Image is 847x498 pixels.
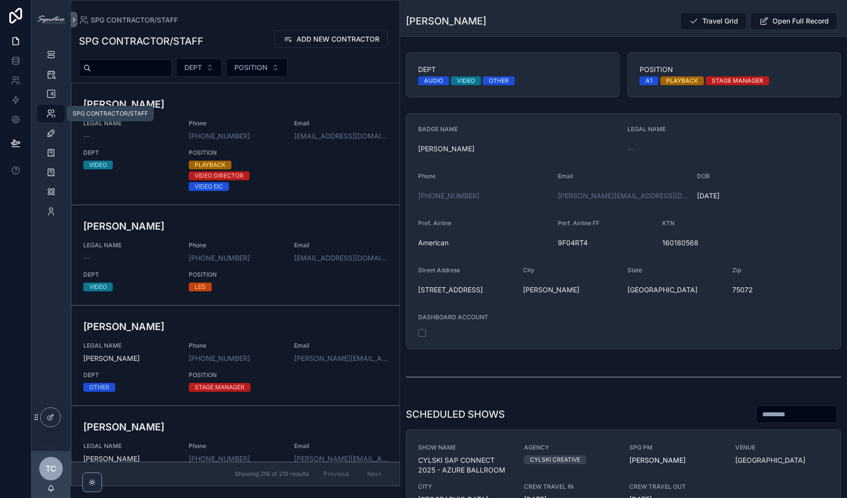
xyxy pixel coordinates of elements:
span: Street Address [418,266,460,274]
span: CREW TRAVEL IN [524,483,618,491]
a: [EMAIL_ADDRESS][DOMAIN_NAME] [294,253,388,263]
div: CYLSKI CREATIVE [530,455,580,464]
div: OTHER [89,383,109,392]
div: PLAYBACK [195,161,225,169]
span: Email [294,119,388,127]
h1: [PERSON_NAME] [406,14,486,28]
a: [PERSON_NAME]LEGAL NAME--Phone[PHONE_NUMBER]Email[EMAIL_ADDRESS][DOMAIN_NAME]DEPTVIDEOPOSITIONLED [72,205,399,305]
span: LEGAL NAME [83,442,177,450]
div: PLAYBACK [666,76,698,85]
div: VIDEO DIRECTOR [195,171,244,180]
span: [STREET_ADDRESS] [418,285,515,295]
div: OTHER [489,76,509,85]
div: STAGE MANAGER [712,76,763,85]
div: VIDEO [89,161,107,169]
a: [PERSON_NAME]LEGAL NAME[PERSON_NAME]Phone[PHONE_NUMBER]Email[PERSON_NAME][EMAIL_ADDRESS][PERSON_N... [72,305,399,405]
a: [PHONE_NUMBER] [189,454,250,464]
span: Phone [189,342,282,350]
span: -- [83,131,89,141]
span: State [627,266,642,274]
span: SPG CONTRACTOR/STAFF [91,15,178,25]
span: LEGAL NAME [83,241,177,249]
span: Phone [418,172,436,180]
span: [PERSON_NAME] [629,455,686,465]
button: Select Button [176,58,222,77]
span: -- [83,253,89,263]
a: [PERSON_NAME][EMAIL_ADDRESS][DOMAIN_NAME] [294,454,388,464]
span: POSITION [234,63,268,72]
span: POSITION [640,65,829,74]
a: [PHONE_NUMBER] [189,253,250,263]
div: AUDIO [424,76,443,85]
span: LEGAL NAME [627,125,666,133]
span: LEGAL NAME [83,342,177,350]
span: [DATE] [697,191,794,201]
span: DEPT [83,371,177,379]
a: [PHONE_NUMBER] [189,354,250,363]
a: [PHONE_NUMBER] [189,131,250,141]
span: Email [294,342,388,350]
a: [PERSON_NAME][EMAIL_ADDRESS][PERSON_NAME][DOMAIN_NAME] [294,354,388,363]
span: [PERSON_NAME] [83,354,177,363]
span: CYLSKI SAP CONNECT 2025 - AZURE BALLROOM [418,455,512,475]
span: BADGE NAME [418,125,458,133]
h3: [PERSON_NAME] [83,420,388,434]
div: LED [195,283,206,291]
h1: SCHEDULED SHOWS [406,407,505,421]
span: POSITION [189,149,282,157]
span: Phone [189,442,282,450]
a: [EMAIL_ADDRESS][DOMAIN_NAME] [294,131,388,141]
span: TC [46,463,56,474]
span: [PERSON_NAME] [83,454,177,464]
a: SPG CONTRACTOR/STAFF [79,15,178,25]
span: Phone [189,241,282,249]
span: CITY [418,483,512,491]
span: Email [294,241,388,249]
span: KTN [662,219,674,227]
span: 160180568 [662,238,759,248]
span: DEPT [83,271,177,279]
span: Open Full Record [772,16,829,26]
h1: SPG CONTRACTOR/STAFF [79,34,203,48]
span: [PERSON_NAME] [523,285,620,295]
span: 75072 [732,285,829,295]
span: Pref. Airline [418,219,451,227]
span: Perf. Airline FF [558,219,599,227]
span: POSITION [189,371,282,379]
span: Travel Grid [702,16,738,26]
h3: [PERSON_NAME] [83,219,388,234]
span: [GEOGRAPHIC_DATA] [627,285,724,295]
span: DEPT [418,65,607,74]
span: DOB [697,172,710,180]
h3: [PERSON_NAME] [83,319,388,334]
span: Zip [732,266,741,274]
button: Open Full Record [750,12,837,30]
span: VENUE [735,444,829,451]
a: [PERSON_NAME][EMAIL_ADDRESS][DOMAIN_NAME] [558,191,690,201]
div: VIDEO [89,283,107,291]
span: -- [627,144,633,154]
span: City [523,266,534,274]
span: AGENCY [524,444,618,451]
h3: [PERSON_NAME] [83,97,388,112]
img: App logo [37,16,65,24]
span: 9F04RT4 [558,238,655,248]
span: CREW TRAVEL OUT [629,483,723,491]
span: American [418,238,550,248]
span: [PERSON_NAME] [418,144,620,154]
span: Email [558,172,573,180]
span: DEPT [184,63,202,72]
div: VIDEO [457,76,475,85]
span: Phone [189,119,282,127]
span: [GEOGRAPHIC_DATA] [735,455,829,465]
a: [PHONE_NUMBER] [418,191,479,201]
span: LEGAL NAME [83,119,177,127]
button: Travel Grid [680,12,747,30]
span: POSITION [189,271,282,279]
div: A1 [646,76,652,85]
div: VIDEO EIC [195,182,223,191]
span: Email [294,442,388,450]
div: scrollable content [31,39,71,233]
span: Showing 219 of 219 results [235,470,309,478]
div: SPG CONTRACTOR/STAFF [73,110,148,118]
